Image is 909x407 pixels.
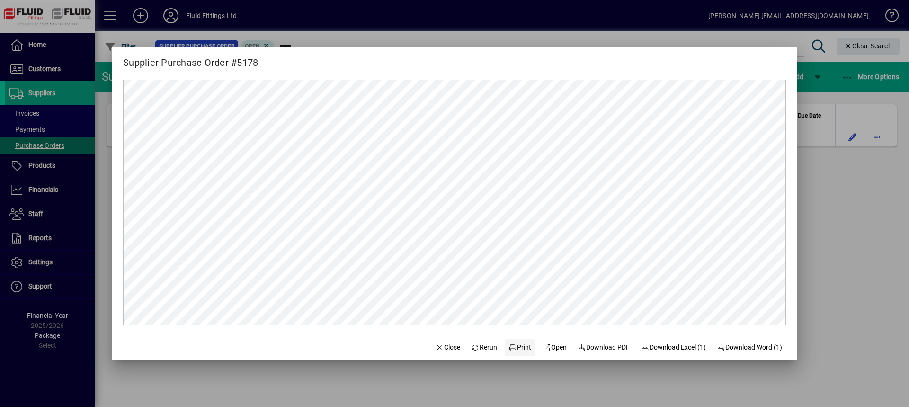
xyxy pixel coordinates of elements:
a: Download PDF [574,339,634,356]
span: Download PDF [578,343,630,353]
button: Print [505,339,535,356]
button: Download Word (1) [713,339,786,356]
span: Download Excel (1) [641,343,706,353]
button: Download Excel (1) [637,339,710,356]
a: Open [539,339,570,356]
span: Rerun [472,343,498,353]
span: Close [436,343,460,353]
button: Close [432,339,464,356]
span: Download Word (1) [717,343,783,353]
h2: Supplier Purchase Order #5178 [112,47,269,70]
span: Print [508,343,531,353]
span: Open [543,343,567,353]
